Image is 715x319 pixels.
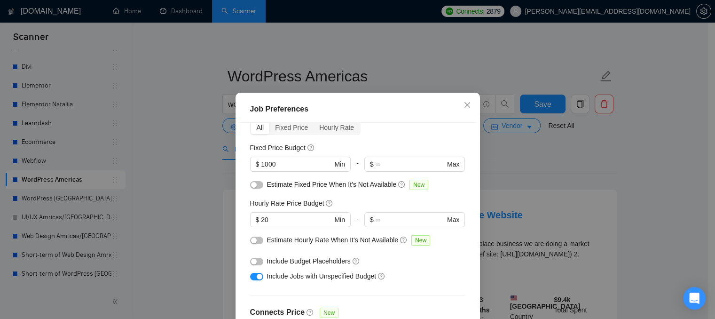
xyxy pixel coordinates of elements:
[398,181,406,188] span: question-circle
[269,121,314,134] div: Fixed Price
[256,215,259,225] span: $
[409,180,428,190] span: New
[306,309,314,316] span: question-circle
[267,236,399,244] span: Estimate Hourly Rate When It’s Not Available
[314,121,360,134] div: Hourly Rate
[447,159,459,169] span: Max
[353,257,360,265] span: question-circle
[261,215,332,225] input: 0
[376,215,445,225] input: ∞
[267,272,377,280] span: Include Jobs with Unspecified Budget
[250,307,305,318] h4: Connects Price
[267,257,351,265] span: Include Budget Placeholders
[250,198,324,208] h5: Hourly Rate Price Budget
[455,93,480,118] button: Close
[251,121,270,134] div: All
[334,215,345,225] span: Min
[351,212,364,235] div: -
[351,157,364,179] div: -
[411,235,430,246] span: New
[447,215,459,225] span: Max
[256,159,259,169] span: $
[320,308,338,318] span: New
[378,272,385,280] span: question-circle
[370,159,374,169] span: $
[376,159,445,169] input: ∞
[683,287,706,310] div: Open Intercom Messenger
[370,215,374,225] span: $
[334,159,345,169] span: Min
[250,104,465,115] div: Job Preferences
[261,159,332,169] input: 0
[326,199,333,207] span: question-circle
[267,181,397,188] span: Estimate Fixed Price When It’s Not Available
[250,143,306,153] h5: Fixed Price Budget
[400,236,408,244] span: question-circle
[307,144,315,152] span: question-circle
[464,101,471,109] span: close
